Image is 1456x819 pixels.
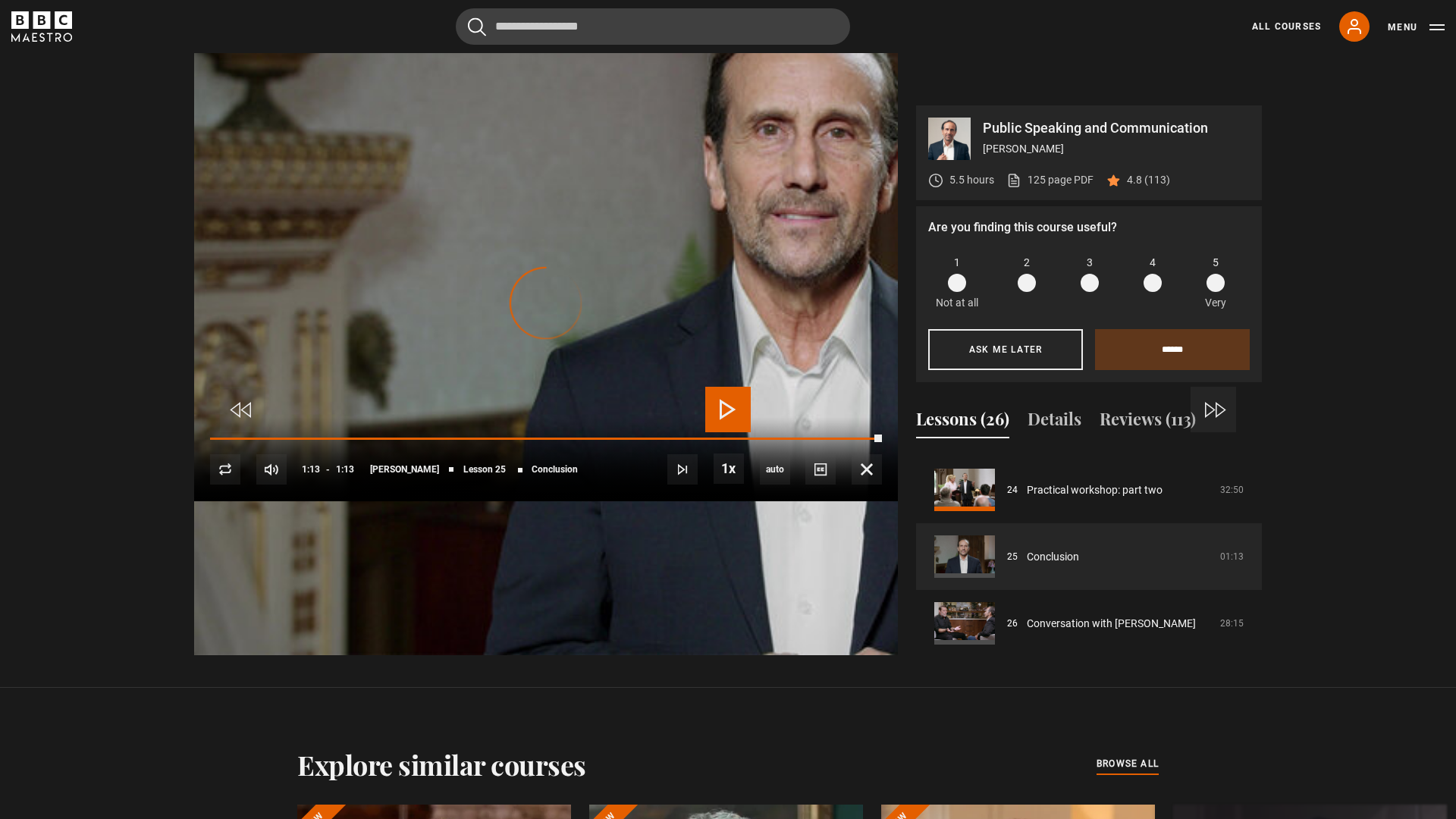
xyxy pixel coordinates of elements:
[1028,406,1081,438] button: Details
[1087,255,1093,271] span: 3
[1100,406,1196,438] button: Reviews (113)
[468,17,486,36] button: Submit the search query
[983,141,1250,157] p: [PERSON_NAME]
[949,172,994,188] p: 5.5 hours
[1150,255,1156,271] span: 4
[936,295,978,311] p: Not at all
[456,8,850,45] input: Search
[1213,255,1219,271] span: 5
[667,454,698,485] button: Next Lesson
[336,456,354,483] span: 1:13
[11,11,72,42] svg: BBC Maestro
[370,465,439,474] span: [PERSON_NAME]
[297,748,586,780] h2: Explore similar courses
[1024,255,1030,271] span: 2
[954,255,960,271] span: 1
[928,329,1083,370] button: Ask me later
[928,218,1250,237] p: Are you finding this course useful?
[194,105,898,501] video-js: Video Player
[983,121,1250,135] p: Public Speaking and Communication
[463,465,506,474] span: Lesson 25
[760,454,790,485] span: auto
[532,465,578,474] span: Conclusion
[1006,172,1094,188] a: 125 page PDF
[760,454,790,485] div: Current quality: 1080p
[210,438,882,441] div: Progress Bar
[1027,482,1163,498] a: Practical workshop: part two
[714,453,744,484] button: Playback Rate
[1027,616,1196,632] a: Conversation with [PERSON_NAME]
[1127,172,1170,188] p: 4.8 (113)
[210,454,240,485] button: Replay
[805,454,836,485] button: Captions
[1097,756,1159,773] a: browse all
[916,406,1009,438] button: Lessons (26)
[1097,756,1159,771] span: browse all
[1388,20,1445,35] button: Toggle navigation
[326,464,330,475] span: -
[1027,549,1079,565] a: Conclusion
[1252,20,1321,33] a: All Courses
[302,456,320,483] span: 1:13
[1200,295,1230,311] p: Very
[852,454,882,485] button: Fullscreen
[256,454,287,485] button: Mute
